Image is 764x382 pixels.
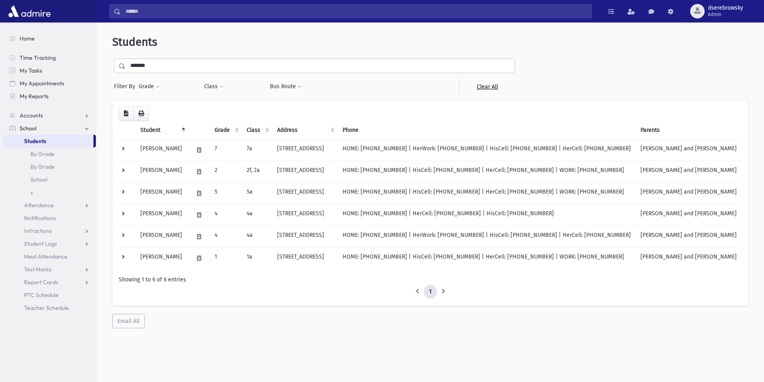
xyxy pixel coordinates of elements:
a: Home [3,32,96,45]
button: CSV [119,107,134,121]
td: 1a [242,247,272,269]
td: [PERSON_NAME] and [PERSON_NAME] [636,139,742,161]
span: dserebrowsky [708,5,743,11]
a: PTC Schedule [3,289,96,301]
a: My Appointments [3,77,96,90]
td: [PERSON_NAME] and [PERSON_NAME] [636,226,742,247]
td: [PERSON_NAME] [136,139,188,161]
a: School [3,122,96,135]
td: 2 [210,161,242,182]
td: [STREET_ADDRESS] [272,204,338,226]
a: My Tasks [3,64,96,77]
td: 4 [210,226,242,247]
a: Notifications [3,212,96,224]
a: Student Logs [3,237,96,250]
button: Grade [138,79,160,94]
td: 5a [242,182,272,204]
td: 4 [210,204,242,226]
input: Search [121,4,592,18]
td: [PERSON_NAME] [136,226,188,247]
span: My Appointments [20,80,64,87]
span: My Tasks [20,67,42,74]
button: Class [204,79,224,94]
a: Time Tracking [3,51,96,64]
td: HOME: [PHONE_NUMBER] | HerWork: [PHONE_NUMBER] | HisCell: [PHONE_NUMBER] | HerCell: [PHONE_NUMBER] [338,226,636,247]
th: Address: activate to sort column ascending [272,121,338,139]
a: Report Cards [3,276,96,289]
a: Infractions [3,224,96,237]
span: Admin [708,11,743,18]
span: Student Logs [24,240,57,247]
th: Student: activate to sort column descending [136,121,188,139]
span: Home [20,35,35,42]
td: [PERSON_NAME] and [PERSON_NAME] [636,247,742,269]
td: HOME: [PHONE_NUMBER] | HerWork: [PHONE_NUMBER] | HisCell: [PHONE_NUMBER] | HerCell: [PHONE_NUMBER] [338,139,636,161]
th: Class: activate to sort column ascending [242,121,272,139]
button: Email All [112,314,145,328]
td: [STREET_ADDRESS] [272,161,338,182]
td: [PERSON_NAME] and [PERSON_NAME] [636,182,742,204]
span: School [20,125,36,132]
td: 4a [242,226,272,247]
span: Accounts [20,112,43,119]
span: Notifications [24,214,56,222]
a: Meal Attendance [3,250,96,263]
td: 4a [242,204,272,226]
td: HOME: [PHONE_NUMBER] | HisCell: [PHONE_NUMBER] | HerCell: [PHONE_NUMBER] | WORK: [PHONE_NUMBER] [338,182,636,204]
button: Print [133,107,149,121]
td: 2f, 2a [242,161,272,182]
td: [PERSON_NAME] and [PERSON_NAME] [636,204,742,226]
span: Filter By [114,82,138,91]
span: Time Tracking [20,54,56,61]
a: s [3,186,96,199]
th: Phone [338,121,636,139]
th: Parents [636,121,742,139]
span: Report Cards [24,279,58,286]
td: HOME: [PHONE_NUMBER] | HisCell: [PHONE_NUMBER] | HerCell: [PHONE_NUMBER] | WORK: [PHONE_NUMBER] [338,161,636,182]
a: By Grade [3,148,96,160]
img: AdmirePro [6,3,53,19]
div: Showing 1 to 6 of 6 entries [119,275,742,284]
span: PTC Schedule [24,291,59,299]
button: Bus Route [270,79,302,94]
td: 1 [210,247,242,269]
span: My Reports [20,93,49,100]
a: Test Marks [3,263,96,276]
span: Infractions [24,227,52,234]
span: Meal Attendance [24,253,67,260]
span: Students [112,35,157,49]
td: [STREET_ADDRESS] [272,139,338,161]
span: Students [24,137,46,145]
a: Attendance [3,199,96,212]
td: HOME: [PHONE_NUMBER] | HerCell: [PHONE_NUMBER] | HisCell: [PHONE_NUMBER] [338,204,636,226]
a: My Reports [3,90,96,103]
td: [PERSON_NAME] [136,247,188,269]
a: By Grade [3,160,96,173]
td: 7 [210,139,242,161]
a: 1 [424,285,437,299]
td: [PERSON_NAME] [136,161,188,182]
span: Attendance [24,202,54,209]
td: [STREET_ADDRESS] [272,247,338,269]
td: [PERSON_NAME] [136,204,188,226]
span: Teacher Schedule [24,304,69,311]
td: 5 [210,182,242,204]
th: Grade: activate to sort column ascending [210,121,242,139]
a: Teacher Schedule [3,301,96,314]
a: Accounts [3,109,96,122]
td: HOME: [PHONE_NUMBER] | HisCell: [PHONE_NUMBER] | HerCell: [PHONE_NUMBER] | WORK: [PHONE_NUMBER] [338,247,636,269]
a: Students [3,135,93,148]
td: [PERSON_NAME] [136,182,188,204]
a: Clear All [459,79,515,94]
a: School [3,173,96,186]
td: [PERSON_NAME] and [PERSON_NAME] [636,161,742,182]
span: Test Marks [24,266,51,273]
td: [STREET_ADDRESS] [272,226,338,247]
td: [STREET_ADDRESS] [272,182,338,204]
td: 7a [242,139,272,161]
